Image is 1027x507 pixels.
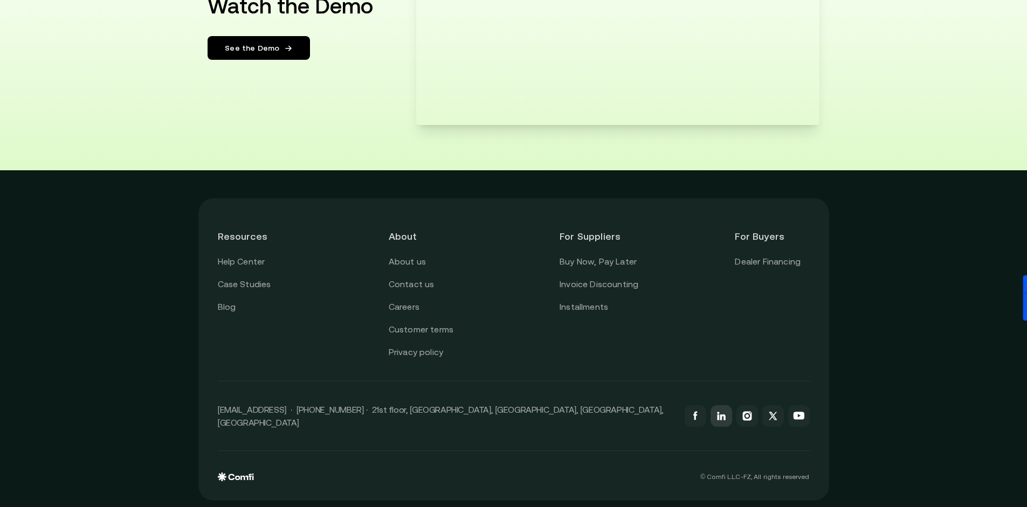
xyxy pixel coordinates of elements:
a: Dealer Financing [735,255,801,269]
span: See the Demo [225,43,279,53]
a: Case Studies [218,277,271,291]
a: Blog [218,300,236,314]
p: © Comfi L.L.C-FZ, All rights reserved [700,473,809,481]
header: For Suppliers [560,218,638,255]
a: See the Demo [208,36,309,60]
img: Arrow [284,44,293,53]
a: Privacy policy [389,345,443,359]
img: comfi logo [218,473,254,481]
a: Careers [389,300,419,314]
p: [EMAIL_ADDRESS] · [PHONE_NUMBER] · 21st floor, [GEOGRAPHIC_DATA], [GEOGRAPHIC_DATA], [GEOGRAPHIC_... [218,403,674,429]
a: Customer terms [389,323,453,337]
a: Invoice Discounting [560,277,638,291]
header: For Buyers [735,218,809,255]
a: Contact us [389,277,435,291]
a: Buy Now, Pay Later [560,255,637,269]
a: Help Center [218,255,265,269]
a: About us [389,255,426,269]
header: Resources [218,218,292,255]
header: About [389,218,463,255]
a: Installments [560,300,608,314]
